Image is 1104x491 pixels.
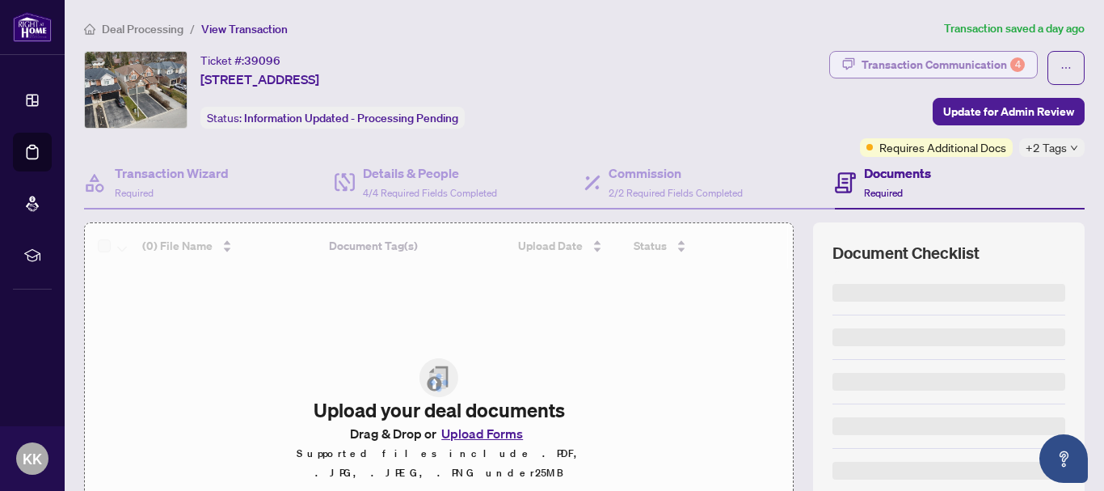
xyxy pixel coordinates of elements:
[190,19,195,38] li: /
[115,163,229,183] h4: Transaction Wizard
[1060,62,1072,74] span: ellipsis
[832,242,980,265] span: Document Checklist
[864,187,903,199] span: Required
[201,22,288,36] span: View Transaction
[879,138,1006,156] span: Requires Additional Docs
[200,107,465,129] div: Status:
[1010,57,1025,72] div: 4
[609,163,743,183] h4: Commission
[13,12,52,42] img: logo
[244,111,458,125] span: Information Updated - Processing Pending
[829,51,1038,78] button: Transaction Communication4
[864,163,931,183] h4: Documents
[102,22,183,36] span: Deal Processing
[944,19,1085,38] article: Transaction saved a day ago
[1070,144,1078,152] span: down
[363,187,497,199] span: 4/4 Required Fields Completed
[244,53,280,68] span: 39096
[933,98,1085,125] button: Update for Admin Review
[862,52,1025,78] div: Transaction Communication
[363,163,497,183] h4: Details & People
[200,51,280,70] div: Ticket #:
[1026,138,1067,157] span: +2 Tags
[943,99,1074,125] span: Update for Admin Review
[200,70,319,89] span: [STREET_ADDRESS]
[84,23,95,35] span: home
[23,447,42,470] span: KK
[1039,434,1088,483] button: Open asap
[609,187,743,199] span: 2/2 Required Fields Completed
[115,187,154,199] span: Required
[85,52,187,128] img: IMG-X12140733_1.jpg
